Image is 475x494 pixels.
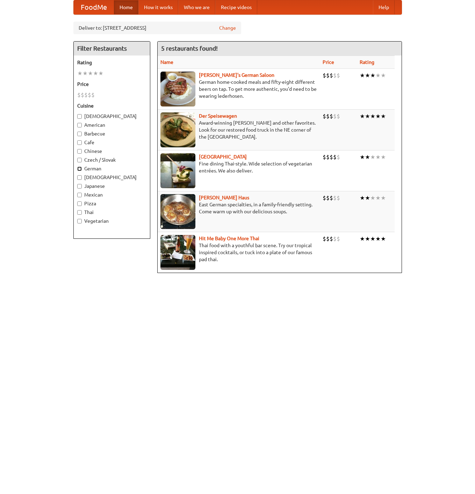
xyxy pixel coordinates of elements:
li: ★ [93,69,98,77]
label: Pizza [77,200,146,207]
li: ★ [82,69,88,77]
li: ★ [365,153,370,161]
a: Change [219,24,236,31]
a: Price [323,59,334,65]
label: American [77,121,146,128]
h5: Rating [77,59,146,66]
li: $ [333,72,337,79]
li: $ [81,91,84,99]
li: ★ [360,112,365,120]
a: Recipe videos [215,0,257,14]
img: satay.jpg [160,153,195,188]
a: Home [114,0,138,14]
li: $ [84,91,88,99]
a: Name [160,59,173,65]
li: ★ [381,235,386,243]
img: kohlhaus.jpg [160,194,195,229]
img: babythai.jpg [160,235,195,270]
li: $ [323,112,326,120]
a: Help [373,0,395,14]
label: Vegetarian [77,217,146,224]
li: ★ [370,153,375,161]
li: ★ [375,153,381,161]
li: ★ [88,69,93,77]
li: $ [337,194,340,202]
a: Der Speisewagen [199,113,237,119]
input: [DEMOGRAPHIC_DATA] [77,114,82,119]
h4: Filter Restaurants [74,42,150,56]
a: Rating [360,59,374,65]
label: Mexican [77,191,146,198]
li: ★ [360,72,365,79]
li: $ [337,72,340,79]
img: speisewagen.jpg [160,112,195,147]
a: [PERSON_NAME] Haus [199,195,249,200]
li: ★ [365,72,370,79]
label: Japanese [77,183,146,190]
li: ★ [360,235,365,243]
li: ★ [381,112,386,120]
li: $ [337,235,340,243]
label: Barbecue [77,130,146,137]
li: ★ [375,72,381,79]
p: East German specialties, in a family-friendly setting. Come warm up with our delicious soups. [160,201,317,215]
li: ★ [375,235,381,243]
h5: Cuisine [77,102,146,109]
li: $ [323,153,326,161]
a: FoodMe [74,0,114,14]
p: Award-winning [PERSON_NAME] and other favorites. Look for our restored food truck in the NE corne... [160,119,317,140]
a: How it works [138,0,178,14]
label: [DEMOGRAPHIC_DATA] [77,113,146,120]
label: German [77,165,146,172]
li: ★ [77,69,82,77]
label: [DEMOGRAPHIC_DATA] [77,174,146,181]
a: [GEOGRAPHIC_DATA] [199,154,247,160]
li: $ [88,91,91,99]
li: $ [323,235,326,243]
input: Vegetarian [77,219,82,223]
li: ★ [360,194,365,202]
input: Mexican [77,193,82,197]
a: Hit Me Baby One More Thai [199,236,259,241]
li: $ [330,235,333,243]
li: ★ [375,194,381,202]
li: ★ [370,235,375,243]
li: ★ [381,153,386,161]
li: $ [330,112,333,120]
li: ★ [365,112,370,120]
li: $ [326,194,330,202]
input: American [77,123,82,127]
li: $ [326,235,330,243]
input: Cafe [77,140,82,145]
ng-pluralize: 5 restaurants found! [161,45,218,52]
li: $ [323,194,326,202]
li: ★ [381,72,386,79]
input: Chinese [77,149,82,154]
li: $ [91,91,95,99]
label: Czech / Slovak [77,156,146,163]
li: $ [337,112,340,120]
h5: Price [77,81,146,88]
input: German [77,167,82,171]
input: Czech / Slovak [77,158,82,162]
li: ★ [360,153,365,161]
li: $ [77,91,81,99]
li: ★ [381,194,386,202]
p: Thai food with a youthful bar scene. Try our tropical inspired cocktails, or tuck into a plate of... [160,242,317,263]
div: Deliver to: [STREET_ADDRESS] [73,22,241,34]
input: Pizza [77,201,82,206]
li: $ [333,153,337,161]
label: Cafe [77,139,146,146]
label: Chinese [77,148,146,155]
input: Japanese [77,184,82,189]
li: $ [326,153,330,161]
li: $ [323,72,326,79]
li: $ [333,112,337,120]
p: Fine dining Thai-style. Wide selection of vegetarian entrées. We also deliver. [160,160,317,174]
input: Barbecue [77,132,82,136]
a: [PERSON_NAME]'s German Saloon [199,72,274,78]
